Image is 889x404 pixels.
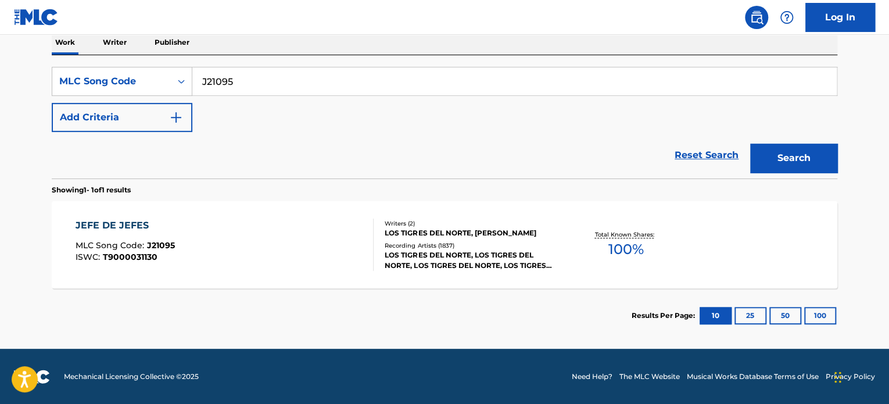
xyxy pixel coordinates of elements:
[52,30,78,55] p: Work
[804,307,836,324] button: 100
[669,142,744,168] a: Reset Search
[147,240,175,251] span: J21095
[169,110,183,124] img: 9d2ae6d4665cec9f34b9.svg
[608,239,643,260] span: 100 %
[59,74,164,88] div: MLC Song Code
[750,144,837,173] button: Search
[385,228,560,238] div: LOS TIGRES DEL NORTE, [PERSON_NAME]
[572,371,612,382] a: Need Help?
[619,371,680,382] a: The MLC Website
[769,307,801,324] button: 50
[775,6,798,29] div: Help
[780,10,794,24] img: help
[687,371,819,382] a: Musical Works Database Terms of Use
[385,241,560,250] div: Recording Artists ( 1837 )
[99,30,130,55] p: Writer
[151,30,193,55] p: Publisher
[76,240,147,251] span: MLC Song Code :
[76,219,175,233] div: JEFE DE JEFES
[385,219,560,228] div: Writers ( 2 )
[734,307,766,324] button: 25
[594,230,657,239] p: Total Known Shares:
[52,185,131,195] p: Showing 1 - 1 of 1 results
[834,360,841,395] div: Drag
[826,371,875,382] a: Privacy Policy
[52,67,837,178] form: Search Form
[831,348,889,404] iframe: Chat Widget
[632,310,698,321] p: Results Per Page:
[14,370,50,384] img: logo
[14,9,59,26] img: MLC Logo
[805,3,875,32] a: Log In
[64,371,199,382] span: Mechanical Licensing Collective © 2025
[700,307,732,324] button: 10
[750,10,763,24] img: search
[52,103,192,132] button: Add Criteria
[52,201,837,288] a: JEFE DE JEFESMLC Song Code:J21095ISWC:T9000031130Writers (2)LOS TIGRES DEL NORTE, [PERSON_NAME]Re...
[385,250,560,271] div: LOS TIGRES DEL NORTE, LOS TIGRES DEL NORTE, LOS TIGRES DEL NORTE, LOS TIGRES DEL NORTE, LOS TIGRE...
[103,252,157,262] span: T9000031130
[76,252,103,262] span: ISWC :
[745,6,768,29] a: Public Search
